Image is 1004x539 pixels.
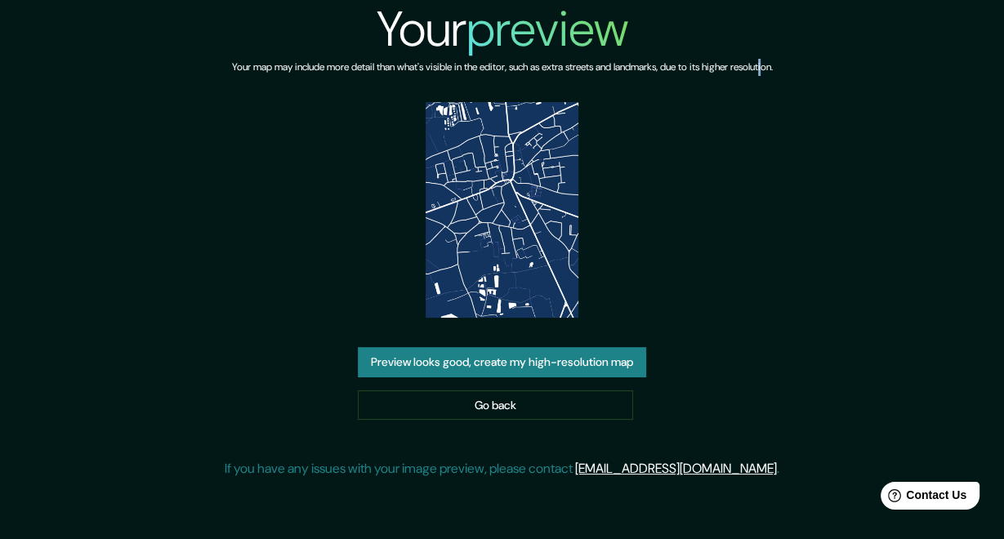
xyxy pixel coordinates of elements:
[426,102,578,318] img: created-map-preview
[859,475,986,521] iframe: Help widget launcher
[358,390,633,421] a: Go back
[232,59,773,76] h6: Your map may include more detail than what's visible in the editor, such as extra streets and lan...
[358,347,646,377] button: Preview looks good, create my high-resolution map
[225,459,779,479] p: If you have any issues with your image preview, please contact .
[575,460,777,477] a: [EMAIL_ADDRESS][DOMAIN_NAME]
